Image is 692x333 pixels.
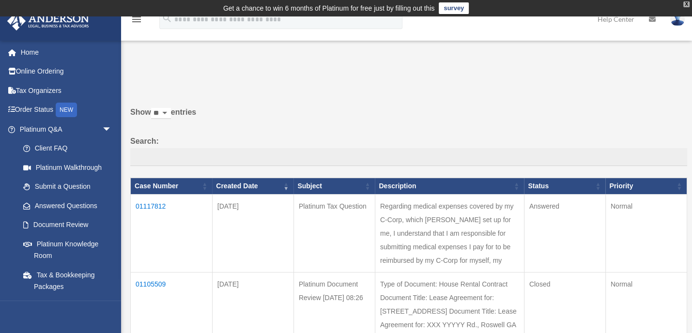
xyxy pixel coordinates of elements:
[7,81,126,100] a: Tax Organizers
[683,1,690,7] div: close
[524,194,605,272] td: Answered
[14,139,122,158] a: Client FAQ
[293,194,375,272] td: Platinum Tax Question
[14,196,117,215] a: Answered Questions
[130,148,687,166] input: Search:
[223,2,435,14] div: Get a chance to win 6 months of Platinum for free just by filling out this
[131,14,142,25] i: menu
[375,178,524,195] th: Description: activate to sort column ascending
[14,265,122,296] a: Tax & Bookkeeping Packages
[151,108,171,119] select: Showentries
[4,12,92,30] img: Anderson Advisors Platinum Portal
[14,177,122,197] a: Submit a Question
[7,43,126,62] a: Home
[439,2,469,14] a: survey
[7,62,126,81] a: Online Ordering
[605,194,687,272] td: Normal
[162,13,172,24] i: search
[212,194,293,272] td: [DATE]
[130,106,687,129] label: Show entries
[14,234,122,265] a: Platinum Knowledge Room
[131,194,213,272] td: 01117812
[375,194,524,272] td: Regarding medical expenses covered by my C-Corp, which [PERSON_NAME] set up for me, I understand ...
[14,158,122,177] a: Platinum Walkthrough
[14,296,122,327] a: Land Trust & Deed Forum
[212,178,293,195] th: Created Date: activate to sort column ascending
[7,120,122,139] a: Platinum Q&Aarrow_drop_down
[56,103,77,117] div: NEW
[102,120,122,139] span: arrow_drop_down
[131,178,213,195] th: Case Number: activate to sort column ascending
[670,12,685,26] img: User Pic
[131,17,142,25] a: menu
[130,135,687,166] label: Search:
[293,178,375,195] th: Subject: activate to sort column ascending
[7,100,126,120] a: Order StatusNEW
[524,178,605,195] th: Status: activate to sort column ascending
[605,178,687,195] th: Priority: activate to sort column ascending
[14,215,122,235] a: Document Review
